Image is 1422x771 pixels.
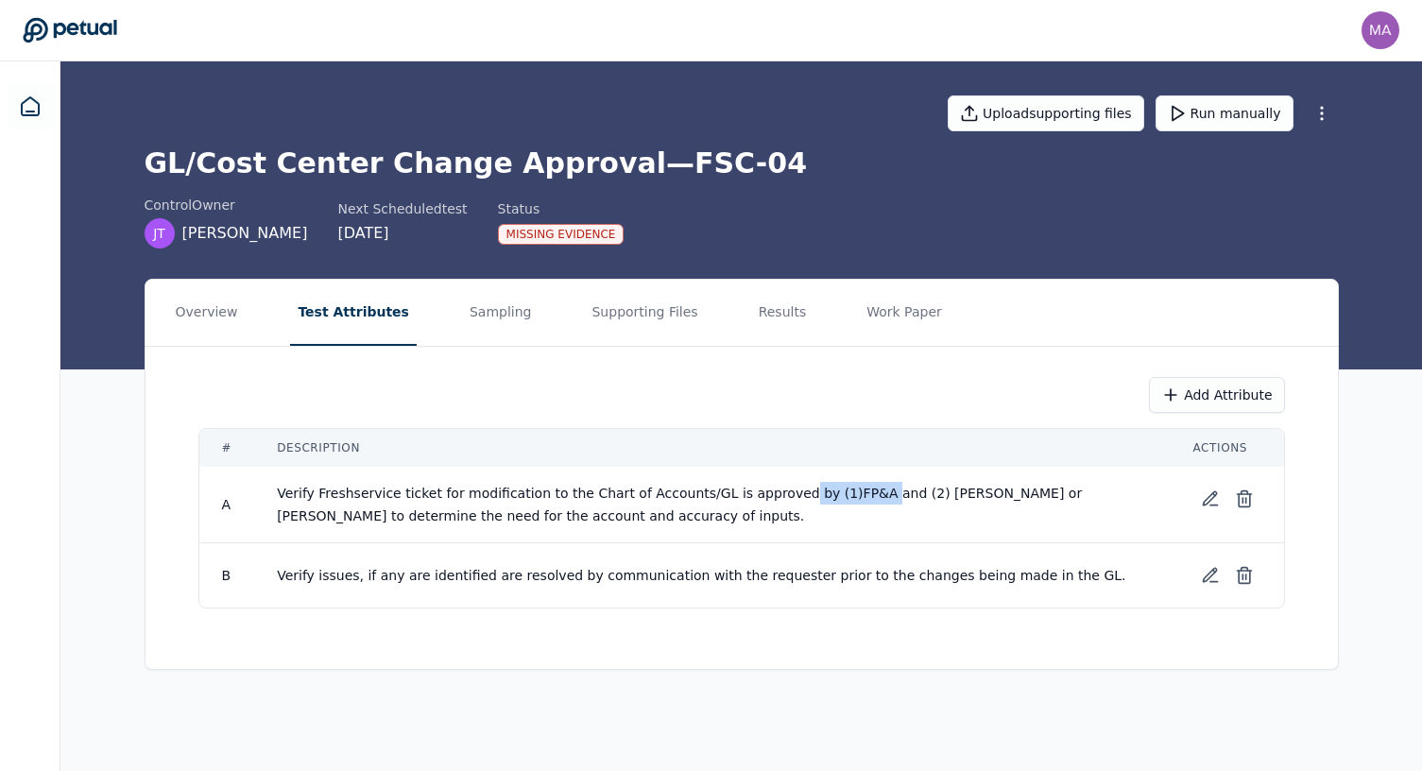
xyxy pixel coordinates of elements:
button: Sampling [462,280,540,346]
div: [DATE] [337,222,467,245]
button: Overview [168,280,246,346]
th: # [199,429,255,467]
button: Add Attribute [1149,377,1284,413]
a: Dashboard [8,84,53,129]
nav: Tabs [146,280,1338,346]
button: Delete test attribute [1227,482,1261,516]
button: Edit test attribute [1193,482,1227,516]
button: Test Attributes [290,280,417,346]
h1: GL/Cost Center Change Approval — FSC-04 [145,146,1339,180]
button: Supporting Files [584,280,705,346]
div: Next Scheduled test [337,199,467,218]
th: Description [254,429,1170,467]
span: [PERSON_NAME] [182,222,308,245]
div: Missing Evidence [498,224,625,245]
button: Work Paper [859,280,950,346]
span: JT [153,224,165,243]
button: Delete test attribute [1227,558,1261,592]
span: B [222,568,231,583]
div: control Owner [145,196,308,214]
div: Status [498,199,625,218]
button: Results [751,280,814,346]
button: Edit test attribute [1193,558,1227,592]
button: Uploadsupporting files [948,95,1144,131]
button: More Options [1305,96,1339,130]
span: Verify issues, if any are identified are resolved by communication with the requester prior to th... [277,568,1125,583]
th: Actions [1171,429,1284,467]
img: mathias.ward@klaviyo.com [1362,11,1399,49]
button: Run manually [1156,95,1294,131]
a: Go to Dashboard [23,17,117,43]
span: A [222,497,231,512]
span: Verify Freshservice ticket for modification to the Chart of Accounts/GL is approved by (1)FP&A an... [277,486,1086,523]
